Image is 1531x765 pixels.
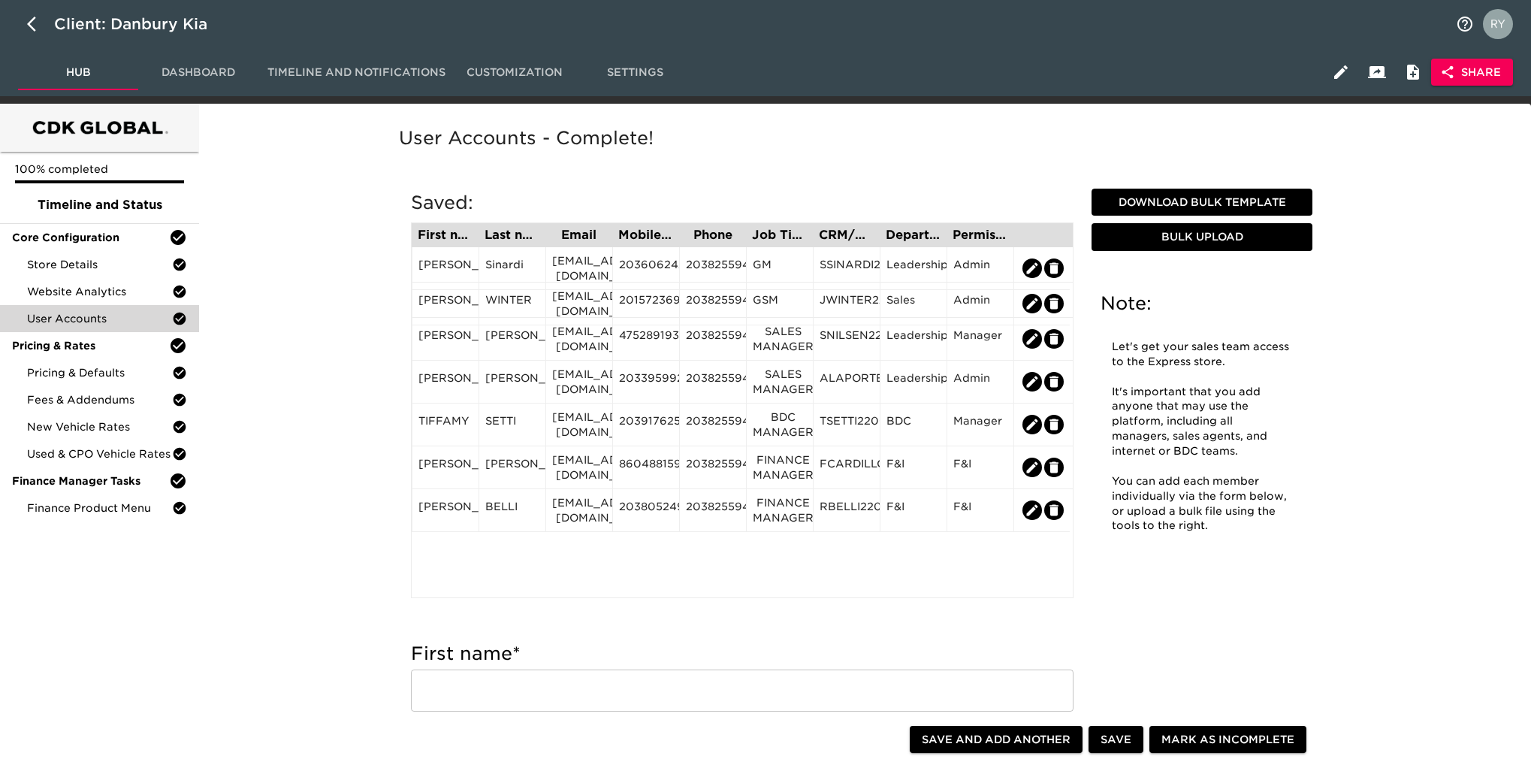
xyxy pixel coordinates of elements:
div: RBELLI22009 [820,499,874,522]
div: Phone [685,229,740,241]
div: [EMAIL_ADDRESS][DOMAIN_NAME] [552,367,606,397]
span: Website Analytics [27,284,172,299]
span: Timeline and Status [12,196,187,214]
div: Admin [953,257,1007,280]
div: Sales [886,292,941,315]
div: F&I [886,456,941,479]
span: Settings [584,63,686,82]
div: First name [418,229,473,241]
button: Internal Notes and Comments [1395,54,1431,90]
button: Bulk Upload [1092,223,1312,251]
span: New Vehicle Rates [27,419,172,434]
button: Edit Hub [1323,54,1359,90]
button: edit [1022,294,1042,313]
button: Download Bulk Template [1092,189,1312,216]
span: Save and Add Another [922,730,1070,749]
div: Mobile Phone [618,229,673,241]
div: ALAPORTE22009 [820,370,874,393]
button: edit [1022,372,1042,392]
h5: First name [411,642,1074,666]
div: Sinardi [485,257,539,280]
button: edit [1044,294,1064,313]
div: SNILSEN22009 [820,328,874,350]
p: It's important that you add anyone that may use the platform, including all managers, sales agent... [1112,385,1292,459]
div: 2038255940 [686,499,740,522]
div: [EMAIL_ADDRESS][DOMAIN_NAME] [552,324,606,354]
button: edit [1044,458,1064,477]
span: Pricing & Rates [12,338,169,353]
button: Mark as Incomplete [1149,726,1306,754]
div: F&I [953,456,1007,479]
button: edit [1022,458,1042,477]
h5: Saved: [411,191,1074,215]
div: 2038255940 [686,292,740,315]
button: edit [1044,372,1064,392]
span: Dashboard [147,63,249,82]
div: [PERSON_NAME] [418,499,473,522]
div: [PERSON_NAME] [485,328,539,350]
div: 2015723690 [619,292,673,315]
div: 2038255940 [686,456,740,479]
span: Download Bulk Template [1098,193,1306,212]
span: Finance Manager Tasks [12,473,169,488]
div: Leadership [886,370,941,393]
div: [PERSON_NAME] [485,456,539,479]
div: [PERSON_NAME] [418,328,473,350]
h5: User Accounts - Complete! [399,126,1324,150]
span: Mark as Incomplete [1161,730,1294,749]
div: Department [886,229,941,241]
span: Finance Product Menu [27,500,172,516]
button: edit [1022,329,1042,349]
div: BDC MANAGER [753,410,807,440]
div: GM [753,257,807,280]
div: GSM [753,292,807,315]
div: SALES MANAGER [753,367,807,397]
h5: Note: [1101,292,1303,316]
button: edit [1044,259,1064,278]
span: Used & CPO Vehicle Rates [27,446,172,461]
div: BDC [886,413,941,436]
span: Share [1443,63,1501,82]
button: notifications [1447,6,1483,42]
button: edit [1044,415,1064,434]
span: Customization [464,63,566,82]
div: FCARDILLO22009 [820,456,874,479]
div: FINANCE MANAGER [753,452,807,482]
button: edit [1044,500,1064,520]
div: 2038255940 [686,257,740,280]
button: edit [1044,329,1064,349]
div: F&I [953,499,1007,522]
span: Store Details [27,257,172,272]
span: Core Configuration [12,230,169,245]
div: F&I [886,499,941,522]
p: Let's get your sales team access to the Express store. [1112,340,1292,370]
img: Profile [1483,9,1513,39]
span: Save [1101,730,1131,749]
span: User Accounts [27,311,172,326]
div: Permission Set [953,229,1007,241]
div: 2038255940 [686,328,740,350]
div: [PERSON_NAME] [418,292,473,315]
div: FINANCE MANAGER [753,495,807,525]
div: Manager [953,328,1007,350]
div: 2039176252 [619,413,673,436]
div: 2038052498 [619,499,673,522]
div: [EMAIL_ADDRESS][DOMAIN_NAME] [552,289,606,319]
button: Share [1431,59,1513,86]
div: [EMAIL_ADDRESS][DOMAIN_NAME] [552,452,606,482]
div: [EMAIL_ADDRESS][DOMAIN_NAME] [552,495,606,525]
div: Leadership [886,257,941,280]
div: Email [551,229,606,241]
div: Admin [953,292,1007,315]
div: 2038255940 [686,413,740,436]
div: [PERSON_NAME] [418,456,473,479]
div: Manager [953,413,1007,436]
div: [PERSON_NAME] [418,257,473,280]
div: 4752891935 [619,328,673,350]
div: WINTER [485,292,539,315]
button: Save [1089,726,1143,754]
span: Fees & Addendums [27,392,172,407]
div: [EMAIL_ADDRESS][DOMAIN_NAME] [552,253,606,283]
div: SSINARDI22009 [820,257,874,280]
span: Pricing & Defaults [27,365,172,380]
